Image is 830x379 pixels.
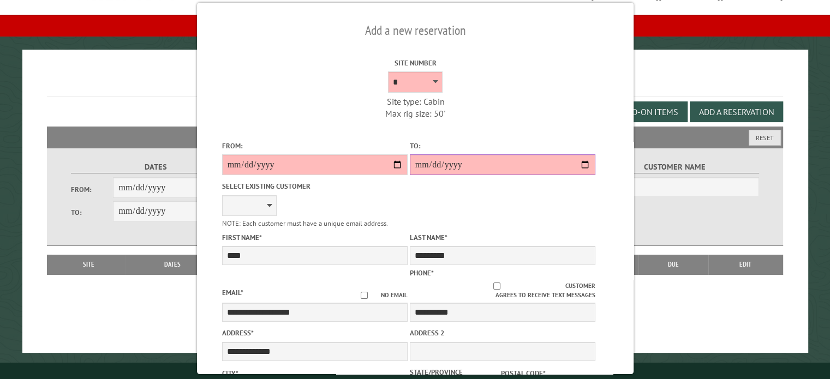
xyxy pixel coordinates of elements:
[594,101,688,122] button: Edit Add-on Items
[409,232,595,243] label: Last Name
[347,291,407,300] label: No email
[347,292,380,299] input: No email
[638,255,708,274] th: Due
[409,141,595,151] label: To:
[409,268,433,278] label: Phone
[222,288,243,297] label: Email
[222,20,608,41] h2: Add a new reservation
[708,255,783,274] th: Edit
[222,328,407,338] label: Address
[125,255,220,274] th: Dates
[52,255,125,274] th: Site
[222,219,387,228] small: NOTE: Each customer must have a unique email address.
[428,282,565,290] input: Customer agrees to receive text messages
[501,368,590,378] label: Postal Code
[222,141,407,151] label: From:
[71,207,114,218] label: To:
[222,368,407,378] label: City
[322,107,507,119] div: Max rig size: 50'
[322,95,507,107] div: Site type: Cabin
[47,67,783,97] h1: Reservations
[590,161,760,173] label: Customer Name
[409,367,498,377] label: State/Province
[690,101,783,122] button: Add a Reservation
[222,232,407,243] label: First Name
[71,161,241,173] label: Dates
[322,58,507,68] label: Site Number
[409,281,595,300] label: Customer agrees to receive text messages
[409,328,595,338] label: Address 2
[749,130,781,146] button: Reset
[71,184,114,195] label: From:
[47,127,783,147] h2: Filters
[222,181,407,191] label: Select existing customer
